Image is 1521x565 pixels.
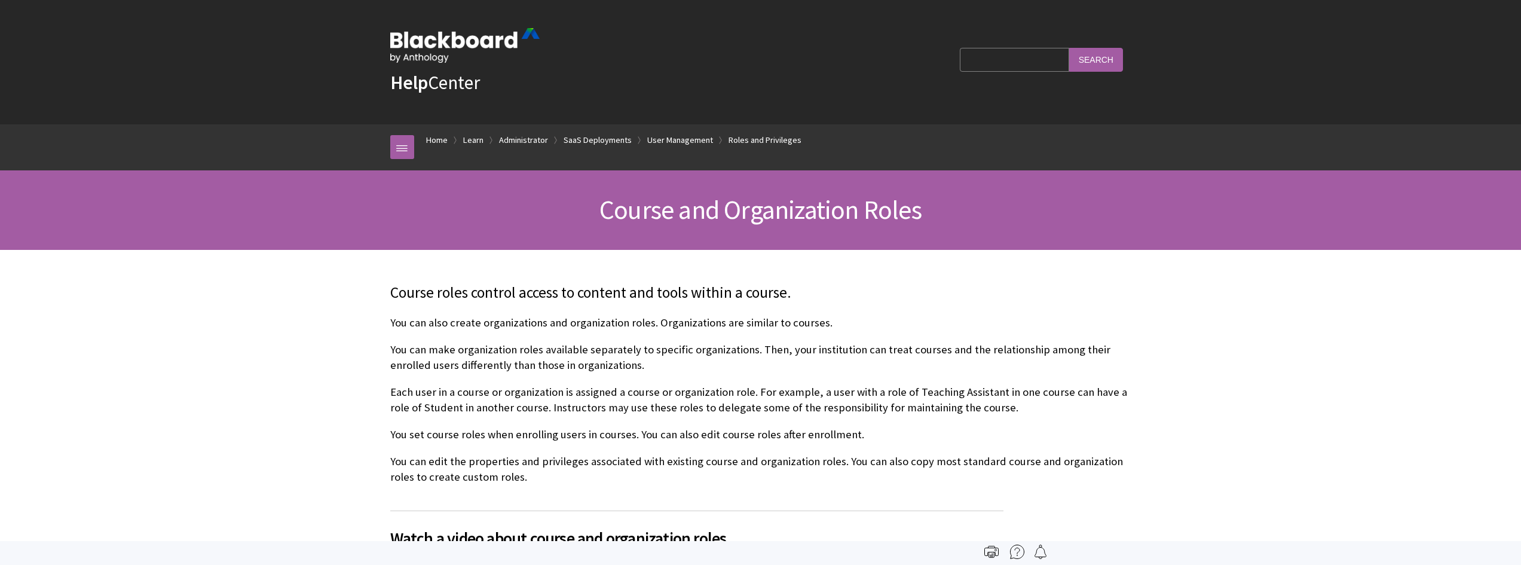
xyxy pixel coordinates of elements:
[390,384,1131,416] p: Each user in a course or organization is assigned a course or organization role. For example, a u...
[390,282,1131,304] p: Course roles control access to content and tools within a course.
[1033,545,1048,559] img: Follow this page
[390,454,1131,485] p: You can edit the properties and privileges associated with existing course and organization roles...
[463,133,483,148] a: Learn
[390,28,540,63] img: Blackboard by Anthology
[390,511,1003,551] h2: Watch a video about course and organization roles
[599,193,922,226] span: Course and Organization Roles
[390,71,480,94] a: HelpCenter
[390,342,1131,373] p: You can make organization roles available separately to specific organizations. Then, your instit...
[1010,545,1024,559] img: More help
[499,133,548,148] a: Administrator
[426,133,448,148] a: Home
[390,315,1131,331] p: You can also create organizations and organization roles. Organizations are similar to courses.
[1069,48,1123,71] input: Search
[390,427,1131,442] p: You set course roles when enrolling users in courses. You can also edit course roles after enroll...
[729,133,801,148] a: Roles and Privileges
[564,133,632,148] a: SaaS Deployments
[390,71,428,94] strong: Help
[984,545,999,559] img: Print
[647,133,713,148] a: User Management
